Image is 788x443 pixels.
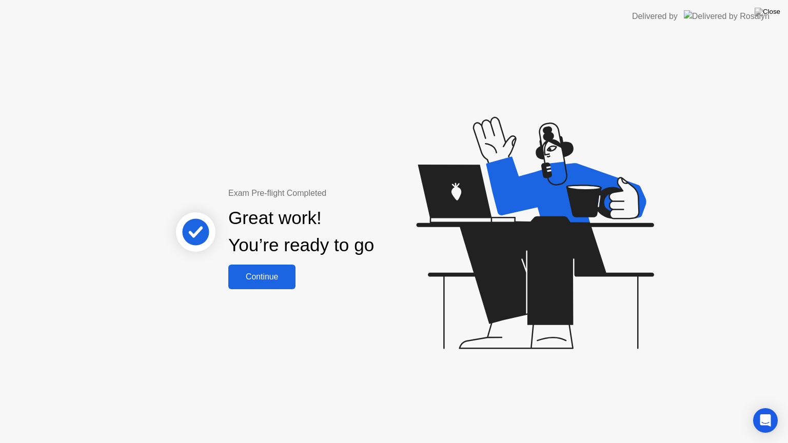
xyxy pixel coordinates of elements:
[753,408,778,433] div: Open Intercom Messenger
[228,205,374,259] div: Great work! You’re ready to go
[228,265,295,289] button: Continue
[684,10,770,22] img: Delivered by Rosalyn
[755,8,780,16] img: Close
[231,272,292,281] div: Continue
[632,10,678,23] div: Delivered by
[228,187,440,199] div: Exam Pre-flight Completed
